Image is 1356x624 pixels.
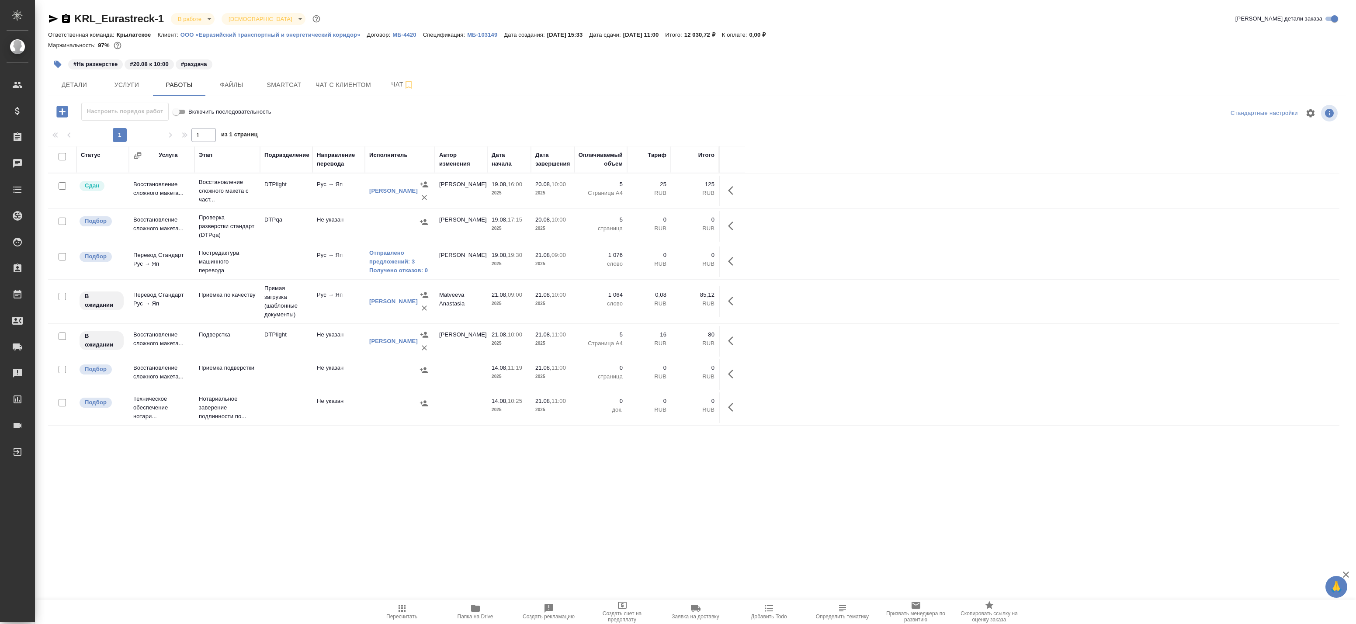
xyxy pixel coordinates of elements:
[418,341,431,354] button: Удалить
[418,191,431,204] button: Удалить
[369,338,418,344] a: [PERSON_NAME]
[722,31,749,38] p: К оплате:
[816,614,869,620] span: Определить тематику
[439,151,483,168] div: Автор изменения
[226,15,295,23] button: [DEMOGRAPHIC_DATA]
[369,266,430,275] a: Получено отказов: 0
[551,216,566,223] p: 10:00
[48,14,59,24] button: Скопировать ссылку для ЯМессенджера
[403,80,414,90] svg: Подписаться
[199,291,256,299] p: Приёмка по качеству
[260,326,312,357] td: DTPlight
[723,180,744,201] button: Здесь прячутся важные кнопки
[631,299,666,308] p: RUB
[551,331,566,338] p: 11:00
[631,397,666,406] p: 0
[535,181,551,187] p: 20.08,
[535,398,551,404] p: 21.08,
[492,331,508,338] p: 21.08,
[180,31,367,38] p: ООО «Евразийский транспортный и энергетический коридор»
[751,614,787,620] span: Добавить Todo
[675,372,714,381] p: RUB
[579,189,623,198] p: Страница А4
[260,176,312,206] td: DTPlight
[551,291,566,298] p: 10:00
[386,614,417,620] span: Пересчитать
[312,246,365,277] td: Рус → Яп
[392,31,423,38] a: МБ-4420
[579,215,623,224] p: 5
[1300,103,1321,124] span: Настроить таблицу
[492,216,508,223] p: 19.08,
[508,291,522,298] p: 09:00
[675,260,714,268] p: RUB
[665,31,684,38] p: Итого:
[79,215,125,227] div: Можно подбирать исполнителей
[61,14,71,24] button: Скопировать ссылку
[312,286,365,317] td: Рус → Яп
[492,181,508,187] p: 19.08,
[369,298,418,305] a: [PERSON_NAME]
[675,330,714,339] p: 80
[117,31,158,38] p: Крылатское
[199,249,256,275] p: Постредактура машинного перевода
[504,31,547,38] p: Дата создания:
[492,372,527,381] p: 2025
[723,215,744,236] button: Здесь прячутся важные кнопки
[53,80,95,90] span: Детали
[648,151,666,159] div: Тариф
[439,600,512,624] button: Папка на Drive
[79,291,125,311] div: Исполнитель назначен, приступать к работе пока рано
[492,406,527,414] p: 2025
[85,292,118,309] p: В ожидании
[508,181,522,187] p: 16:00
[953,600,1026,624] button: Скопировать ссылку на оценку заказа
[675,215,714,224] p: 0
[631,189,666,198] p: RUB
[551,252,566,258] p: 09:00
[85,252,107,261] p: Подбор
[312,176,365,206] td: Рус → Яп
[199,364,256,372] p: Приемка подверстки
[579,251,623,260] p: 1 076
[492,260,527,268] p: 2025
[467,31,504,38] p: МБ-103149
[74,13,164,24] a: KRL_Eurastreck-1
[675,299,714,308] p: RUB
[129,286,194,317] td: Перевод Стандарт Рус → Яп
[675,364,714,372] p: 0
[492,151,527,168] div: Дата начала
[492,224,527,233] p: 2025
[579,291,623,299] p: 1 064
[659,600,732,624] button: Заявка на доставку
[312,211,365,242] td: Не указан
[85,365,107,374] p: Подбор
[365,600,439,624] button: Пересчитать
[1325,576,1347,598] button: 🙏
[79,364,125,375] div: Можно подбирать исполнителей
[129,390,194,425] td: Техническое обеспечение нотари...
[675,339,714,348] p: RUB
[579,224,623,233] p: страница
[312,392,365,423] td: Не указан
[317,151,361,168] div: Направление перевода
[535,216,551,223] p: 20.08,
[175,15,204,23] button: В работе
[418,288,431,302] button: Назначить
[85,332,118,349] p: В ожидании
[551,398,566,404] p: 11:00
[535,291,551,298] p: 21.08,
[586,600,659,624] button: Создать счет на предоплату
[98,42,111,49] p: 97%
[50,103,74,121] button: Добавить работу
[492,291,508,298] p: 21.08,
[418,178,431,191] button: Назначить
[884,610,947,623] span: Призвать менеджера по развитию
[684,31,722,38] p: 12 030,72 ₽
[124,60,174,67] span: 20.08 к 10:00
[381,79,423,90] span: Чат
[547,31,590,38] p: [DATE] 15:33
[551,364,566,371] p: 11:00
[417,397,430,410] button: Назначить
[675,397,714,406] p: 0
